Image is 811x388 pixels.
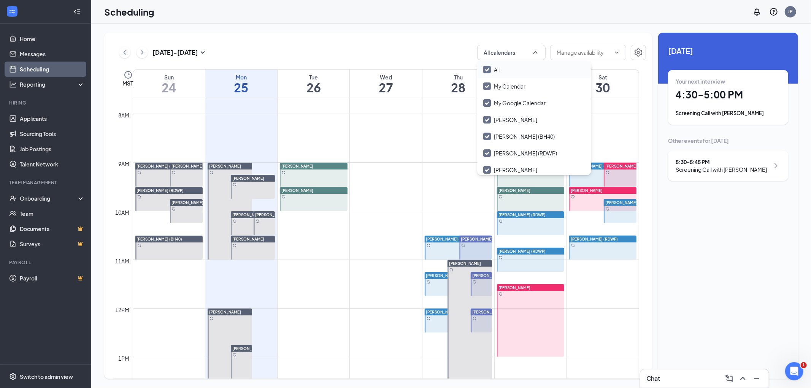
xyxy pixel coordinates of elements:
div: Payroll [9,259,83,266]
div: 10am [114,208,131,217]
span: [PERSON_NAME] (BH40) [472,310,518,314]
svg: Sync [137,195,141,199]
svg: Collapse [73,8,81,16]
div: 5:30 - 5:45 PM [676,158,767,166]
button: ChevronRight [136,47,148,58]
a: August 30, 2025 [567,70,639,98]
svg: Sync [137,171,141,174]
svg: Sync [473,317,476,320]
span: [PERSON_NAME] [449,261,481,266]
svg: Settings [634,48,643,57]
button: ChevronLeft [119,47,130,58]
svg: WorkstreamLogo [8,8,16,15]
div: JP [788,8,793,15]
svg: Sync [209,171,213,174]
h1: 26 [278,81,349,94]
svg: Sync [233,219,236,223]
span: [PERSON_NAME] (BH40) [171,200,217,205]
div: 1pm [117,354,131,363]
svg: Clock [124,70,133,79]
span: [PERSON_NAME] [281,188,313,193]
button: Settings [631,45,646,60]
svg: ChevronUp [532,49,539,56]
a: Team [20,206,85,221]
svg: Sync [233,244,236,247]
h1: 30 [567,81,639,94]
a: August 27, 2025 [350,70,422,98]
span: [PERSON_NAME] [498,188,530,193]
svg: ChevronRight [771,161,781,170]
svg: Sync [282,171,286,174]
button: ChevronUp [737,372,749,385]
span: [PERSON_NAME] (RDWP) [137,164,184,168]
a: Job Postings [20,141,85,157]
h1: 25 [205,81,277,94]
svg: Sync [461,244,465,247]
span: [PERSON_NAME] (RDWP) [498,249,546,253]
svg: Sync [172,207,176,211]
span: [PERSON_NAME] (BH40) [461,237,506,241]
svg: Analysis [9,81,17,88]
a: Messages [20,46,85,62]
h1: Scheduling [104,5,154,18]
div: Tue [278,73,349,81]
span: [PERSON_NAME] [232,212,264,217]
svg: Sync [282,195,286,199]
svg: ChevronLeft [121,48,129,57]
span: 1 [801,362,807,368]
svg: Sync [427,317,430,320]
span: [PERSON_NAME] [232,346,264,351]
span: [PERSON_NAME] (BH40) [472,273,518,278]
svg: Sync [473,280,476,284]
span: [PERSON_NAME] (RDWP) [498,212,546,217]
span: [DATE] [668,45,788,57]
h3: Chat [646,374,660,383]
svg: Sync [427,280,430,284]
svg: Sync [499,219,503,223]
h1: 28 [422,81,494,94]
div: Hiring [9,100,83,106]
a: Scheduling [20,62,85,77]
svg: ChevronRight [138,48,146,57]
a: SurveysCrown [20,236,85,252]
span: [PERSON_NAME] (RDWP) [571,164,618,168]
span: [PERSON_NAME] (RDWP) [426,310,473,314]
a: August 24, 2025 [133,70,205,98]
div: Mon [205,73,277,81]
svg: Sync [606,171,609,174]
svg: Sync [499,195,503,199]
span: [PERSON_NAME] (RDWP) [571,237,618,241]
svg: Notifications [752,7,762,16]
svg: Sync [172,171,176,174]
div: Sat [567,73,639,81]
span: [PERSON_NAME] [281,164,313,168]
div: Wed [350,73,422,81]
h3: [DATE] - [DATE] [152,48,198,57]
div: Screening Call with [PERSON_NAME] [676,166,767,173]
svg: Sync [209,317,213,320]
svg: Sync [233,183,236,187]
svg: QuestionInfo [769,7,778,16]
svg: Sync [427,244,430,247]
a: August 26, 2025 [278,70,349,98]
a: August 28, 2025 [422,70,494,98]
span: [PERSON_NAME] [498,285,530,290]
div: Screening Call with [PERSON_NAME] [676,109,781,117]
a: DocumentsCrown [20,221,85,236]
div: 9am [117,160,131,168]
svg: Sync [233,353,236,357]
span: [PERSON_NAME] (BH40) [137,237,183,241]
div: 8am [117,111,131,119]
span: [PERSON_NAME] [605,164,637,168]
div: 11am [114,257,131,265]
div: Your next interview [676,78,781,85]
span: [PERSON_NAME] (RDWP) [605,200,652,205]
svg: Sync [571,195,575,199]
a: Sourcing Tools [20,126,85,141]
iframe: Intercom live chat [785,362,803,380]
div: Other events for [DATE] [668,137,788,144]
svg: SmallChevronDown [198,48,207,57]
div: Switch to admin view [20,373,73,380]
svg: ChevronDown [614,49,620,55]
